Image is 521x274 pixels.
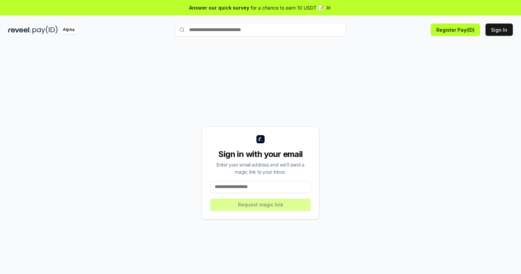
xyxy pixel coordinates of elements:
span: for a chance to earn 10 USDT 📝 [251,4,324,11]
img: logo_small [256,135,265,143]
span: Answer our quick survey [189,4,249,11]
div: Sign in with your email [210,149,311,160]
div: Enter your email address and we’ll send a magic link to your inbox. [210,161,311,175]
button: Register Pay(ID) [431,24,480,36]
button: Sign In [485,24,513,36]
div: Alpha [59,26,78,34]
img: reveel_dark [8,26,31,34]
img: pay_id [32,26,58,34]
